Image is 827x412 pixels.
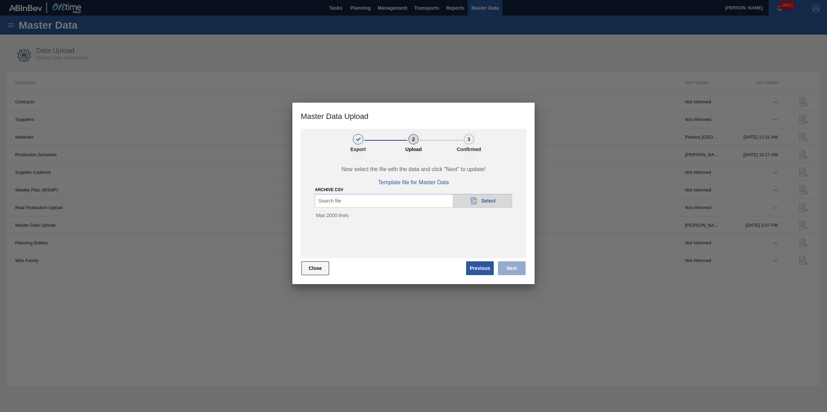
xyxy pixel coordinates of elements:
span: Now select the file with the data and click "Next" to update! [309,166,518,172]
button: 1Export [352,132,364,159]
span: Search file [318,198,341,204]
button: Previous [466,261,494,275]
label: Archive CSV [315,187,343,192]
div: 1 [353,134,363,144]
div: 2 [408,134,419,144]
span: Select [481,198,496,204]
button: Close [301,261,329,275]
h3: Master Data Upload [292,103,535,129]
button: 3Confirmed [463,132,475,159]
button: 2Upload [407,132,420,159]
p: Export [341,147,375,152]
span: Template file for Master Data [378,179,449,186]
p: Upload [396,147,431,152]
p: Confirmed [452,147,486,152]
div: 3 [464,134,474,144]
p: Max 2000 lines [315,213,512,218]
